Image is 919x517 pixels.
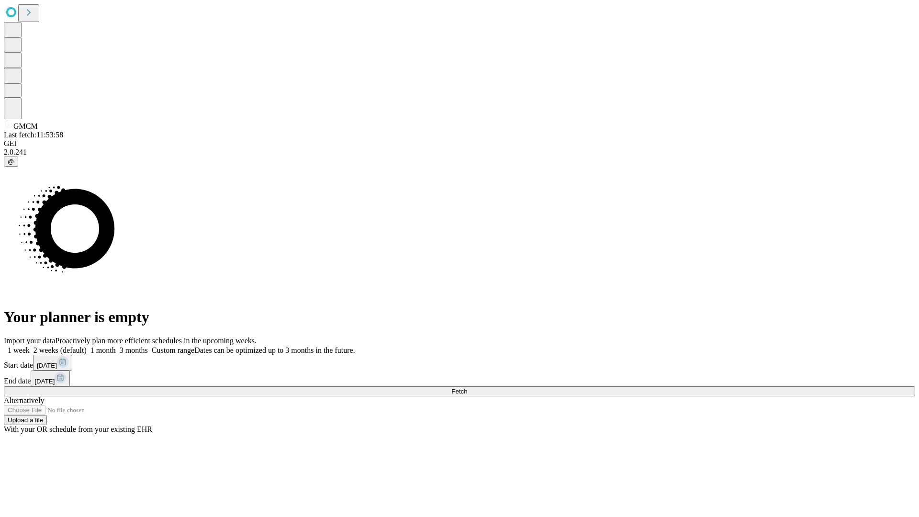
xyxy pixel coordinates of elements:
[4,139,915,148] div: GEI
[13,122,38,130] span: GMCM
[4,396,44,405] span: Alternatively
[4,415,47,425] button: Upload a file
[90,346,116,354] span: 1 month
[4,148,915,157] div: 2.0.241
[4,425,152,433] span: With your OR schedule from your existing EHR
[4,337,56,345] span: Import your data
[37,362,57,369] span: [DATE]
[152,346,194,354] span: Custom range
[4,308,915,326] h1: Your planner is empty
[4,371,915,386] div: End date
[194,346,355,354] span: Dates can be optimized up to 3 months in the future.
[8,346,30,354] span: 1 week
[451,388,467,395] span: Fetch
[34,378,55,385] span: [DATE]
[31,371,70,386] button: [DATE]
[4,386,915,396] button: Fetch
[120,346,148,354] span: 3 months
[4,157,18,167] button: @
[4,355,915,371] div: Start date
[8,158,14,165] span: @
[34,346,87,354] span: 2 weeks (default)
[56,337,257,345] span: Proactively plan more efficient schedules in the upcoming weeks.
[4,131,63,139] span: Last fetch: 11:53:58
[33,355,72,371] button: [DATE]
